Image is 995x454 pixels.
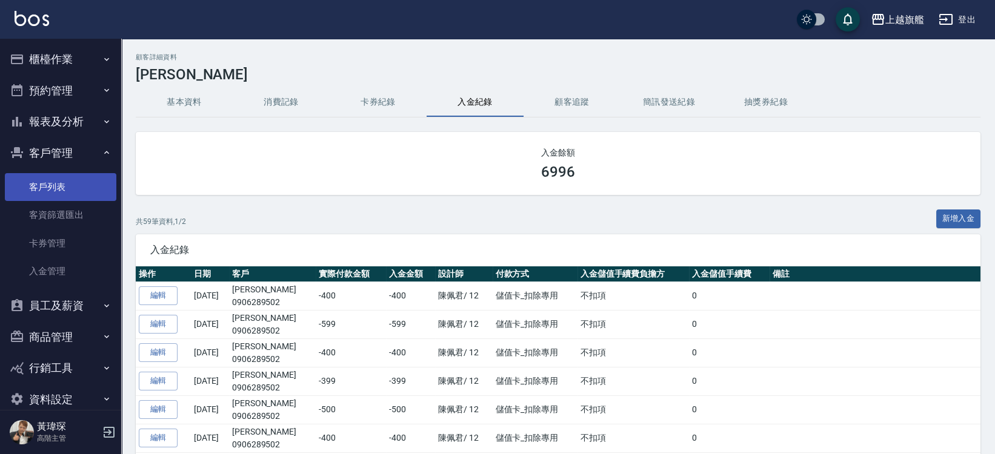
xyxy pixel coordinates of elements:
[577,395,689,424] td: 不扣項
[435,395,493,424] td: 陳佩君 / 12
[493,281,577,310] td: 儲值卡_扣除專用
[191,395,229,424] td: [DATE]
[524,88,621,117] button: 顧客追蹤
[5,137,116,169] button: 客戶管理
[493,338,577,367] td: 儲值卡_扣除專用
[577,266,689,282] th: 入金儲值手續費負擔方
[577,424,689,452] td: 不扣項
[139,400,178,419] a: 編輯
[5,384,116,415] button: 資料設定
[689,281,770,310] td: 0
[836,7,860,31] button: save
[689,424,770,452] td: 0
[136,88,233,117] button: 基本資料
[885,12,924,27] div: 上越旗艦
[386,395,435,424] td: -500
[5,173,116,201] a: 客戶列表
[577,281,689,310] td: 不扣項
[229,266,316,282] th: 客戶
[139,372,178,390] a: 編輯
[577,367,689,395] td: 不扣項
[386,281,435,310] td: -400
[5,352,116,384] button: 行銷工具
[5,229,116,257] a: 卡券管理
[150,146,966,159] h2: 入金餘額
[386,367,435,395] td: -399
[493,310,577,338] td: 儲值卡_扣除專用
[191,281,229,310] td: [DATE]
[621,88,717,117] button: 簡訊發送紀錄
[229,310,316,338] td: [PERSON_NAME]
[934,8,980,31] button: 登出
[330,88,427,117] button: 卡券紀錄
[493,266,577,282] th: 付款方式
[386,338,435,367] td: -400
[10,420,34,444] img: Person
[232,324,313,337] p: 0906289502
[936,209,981,228] button: 新增入金
[386,266,435,282] th: 入金金額
[232,381,313,394] p: 0906289502
[493,424,577,452] td: 儲值卡_扣除專用
[136,66,980,83] h3: [PERSON_NAME]
[386,310,435,338] td: -599
[136,266,191,282] th: 操作
[386,424,435,452] td: -400
[689,310,770,338] td: 0
[435,424,493,452] td: 陳佩君 / 12
[435,367,493,395] td: 陳佩君 / 12
[577,338,689,367] td: 不扣項
[229,281,316,310] td: [PERSON_NAME]
[316,310,386,338] td: -599
[15,11,49,26] img: Logo
[5,257,116,285] a: 入金管理
[191,338,229,367] td: [DATE]
[689,395,770,424] td: 0
[139,429,178,447] a: 編輯
[493,367,577,395] td: 儲值卡_扣除專用
[427,88,524,117] button: 入金紀錄
[191,367,229,395] td: [DATE]
[435,310,493,338] td: 陳佩君 / 12
[229,395,316,424] td: [PERSON_NAME]
[689,266,770,282] th: 入金儲值手續費
[770,266,980,282] th: 備註
[139,315,178,334] a: 編輯
[139,286,178,305] a: 編輯
[232,410,313,423] p: 0906289502
[232,353,313,366] p: 0906289502
[136,53,980,61] h2: 顧客詳細資料
[139,343,178,362] a: 編輯
[316,281,386,310] td: -400
[229,338,316,367] td: [PERSON_NAME]
[435,281,493,310] td: 陳佩君 / 12
[435,338,493,367] td: 陳佩君 / 12
[541,163,575,180] h3: 6996
[866,7,929,32] button: 上越旗艦
[136,216,186,227] p: 共 59 筆資料, 1 / 2
[233,88,330,117] button: 消費記錄
[5,44,116,75] button: 櫃檯作業
[5,321,116,353] button: 商品管理
[5,290,116,321] button: 員工及薪資
[493,395,577,424] td: 儲值卡_扣除專用
[191,310,229,338] td: [DATE]
[689,367,770,395] td: 0
[577,310,689,338] td: 不扣項
[232,296,313,309] p: 0906289502
[37,421,99,433] h5: 黃瑋琛
[316,367,386,395] td: -399
[232,438,313,451] p: 0906289502
[435,266,493,282] th: 設計師
[316,424,386,452] td: -400
[5,106,116,137] button: 報表及分析
[229,367,316,395] td: [PERSON_NAME]
[316,395,386,424] td: -500
[191,424,229,452] td: [DATE]
[5,201,116,229] a: 客資篩選匯出
[5,75,116,107] button: 預約管理
[37,433,99,444] p: 高階主管
[229,424,316,452] td: [PERSON_NAME]
[689,338,770,367] td: 0
[717,88,814,117] button: 抽獎券紀錄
